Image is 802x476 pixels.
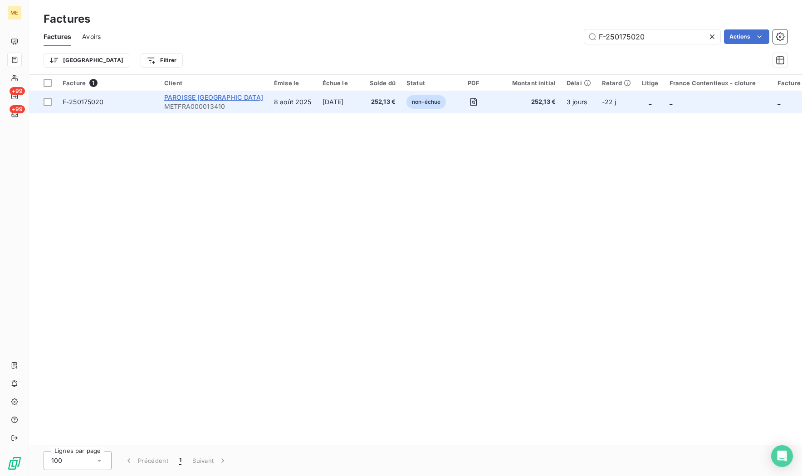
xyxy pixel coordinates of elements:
[670,79,767,87] div: France Contentieux - cloture
[370,97,396,107] span: 252,13 €
[501,97,556,107] span: 252,13 €
[602,98,616,106] span: -22 j
[370,79,396,87] div: Solde dû
[274,79,312,87] div: Émise le
[7,89,21,103] a: +99
[406,95,446,109] span: non-échue
[164,79,263,87] div: Client
[317,91,364,113] td: [DATE]
[584,29,720,44] input: Rechercher
[82,32,101,41] span: Avoirs
[141,53,182,68] button: Filtrer
[7,456,22,471] img: Logo LeanPay
[7,107,21,121] a: +99
[44,53,129,68] button: [GEOGRAPHIC_DATA]
[567,79,591,87] div: Délai
[44,32,71,41] span: Factures
[642,79,659,87] div: Litige
[164,93,263,101] span: PAROISSE [GEOGRAPHIC_DATA]
[10,87,25,95] span: +99
[119,451,174,470] button: Précédent
[174,451,187,470] button: 1
[269,91,317,113] td: 8 août 2025
[724,29,769,44] button: Actions
[63,79,86,87] span: Facture
[670,98,672,106] span: _
[164,102,263,111] span: METFRA000013410
[187,451,233,470] button: Suivant
[771,445,793,467] div: Open Intercom Messenger
[649,98,651,106] span: _
[406,79,446,87] div: Statut
[602,79,631,87] div: Retard
[44,11,90,27] h3: Factures
[7,5,22,20] div: ME
[10,105,25,113] span: +99
[778,98,780,106] span: _
[63,98,104,106] span: F-250175020
[561,91,597,113] td: 3 jours
[89,79,98,87] span: 1
[179,456,181,465] span: 1
[501,79,556,87] div: Montant initial
[51,456,62,465] span: 100
[323,79,359,87] div: Échue le
[457,79,490,87] div: PDF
